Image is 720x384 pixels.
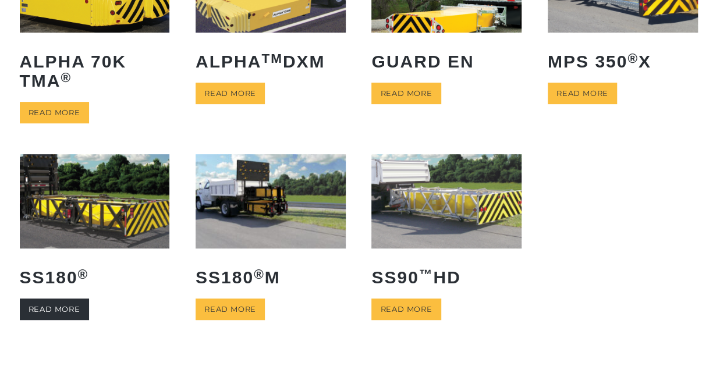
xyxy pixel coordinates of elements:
[261,51,283,66] sup: TM
[196,43,346,80] h2: ALPHA DXM
[196,83,265,104] a: Read more about “ALPHATM DXM”
[627,51,639,66] sup: ®
[20,298,89,320] a: Read more about “SS180®”
[196,298,265,320] a: Read more about “SS180® M”
[548,43,698,80] h2: MPS 350 X
[20,102,89,123] a: Read more about “ALPHA 70K TMA®”
[371,83,441,104] a: Read more about “GUARD EN”
[371,154,522,295] a: SS90™HD
[78,267,89,282] sup: ®
[548,83,617,104] a: Read more about “MPS 350® X”
[371,43,522,80] h2: GUARD EN
[419,267,434,282] sup: ™
[20,43,170,99] h2: ALPHA 70K TMA
[61,70,72,85] sup: ®
[254,267,265,282] sup: ®
[371,259,522,296] h2: SS90 HD
[196,259,346,296] h2: SS180 M
[20,154,170,295] a: SS180®
[20,259,170,296] h2: SS180
[371,298,441,320] a: Read more about “SS90™ HD”
[196,154,346,295] a: SS180®M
